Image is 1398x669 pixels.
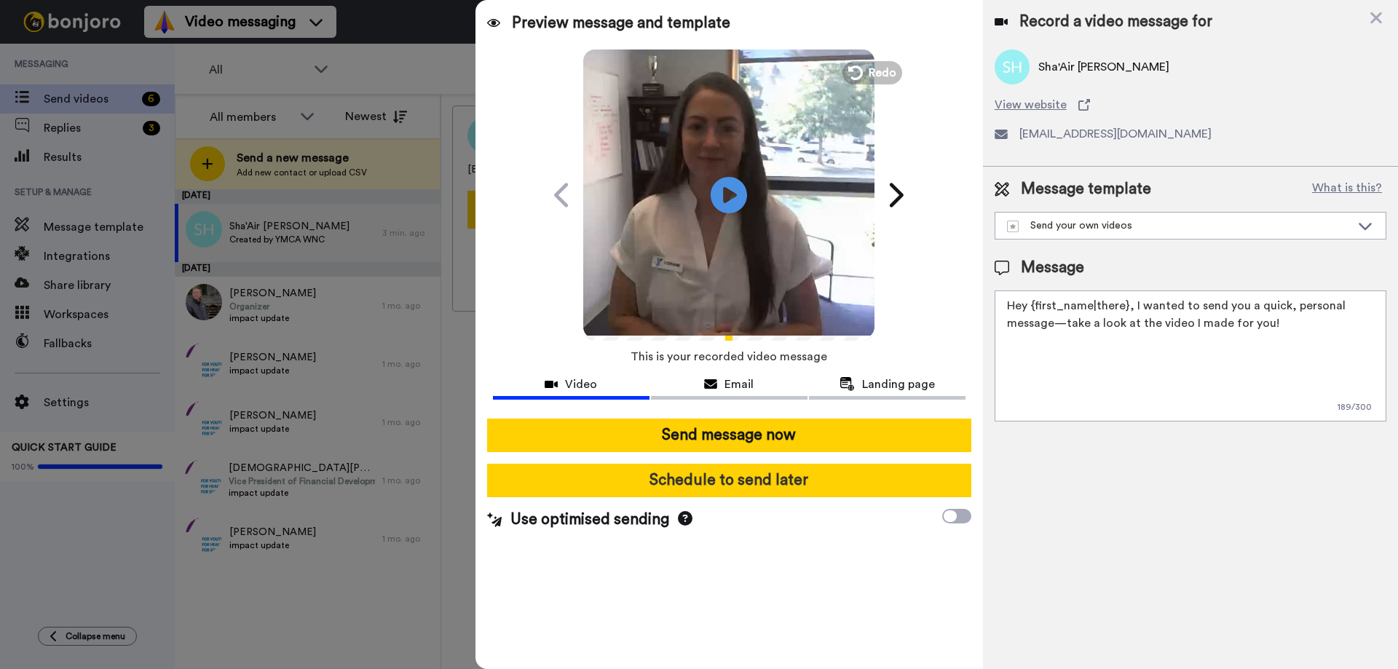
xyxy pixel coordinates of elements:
[995,290,1386,421] textarea: Hey {first_name|there}, I wanted to send you a quick, personal message—take a look at the video I...
[487,464,971,497] button: Schedule to send later
[724,376,754,393] span: Email
[63,42,182,54] span: Rate your conversation
[1021,257,1084,279] span: Message
[22,31,269,79] div: message notification from Operator, 3w ago. Rate your conversation
[33,44,56,67] img: Profile image for Operator
[487,419,971,452] button: Send message now
[1021,178,1151,200] span: Message template
[510,509,669,531] span: Use optimised sending
[1007,221,1019,232] img: demo-template.svg
[995,96,1067,114] span: View website
[995,96,1386,114] a: View website
[63,56,251,69] p: Message from Operator, sent 3w ago
[1019,125,1212,143] span: [EMAIL_ADDRESS][DOMAIN_NAME]
[1308,178,1386,200] button: What is this?
[631,341,827,373] span: This is your recorded video message
[862,376,935,393] span: Landing page
[565,376,597,393] span: Video
[1007,218,1351,233] div: Send your own videos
